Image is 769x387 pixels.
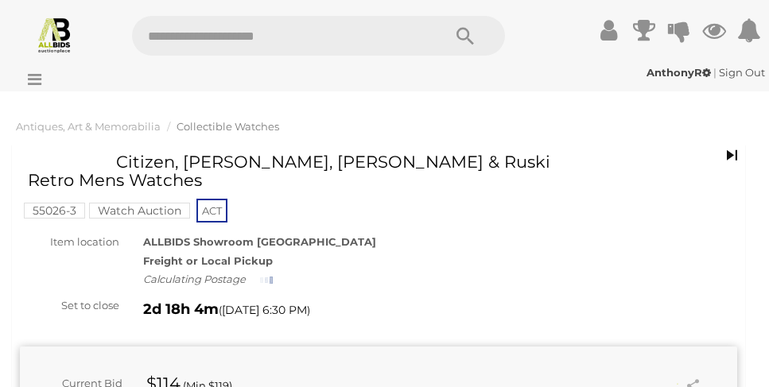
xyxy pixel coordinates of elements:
i: Calculating Postage [143,273,246,285]
span: [DATE] 6:30 PM [222,303,307,317]
img: small-loading.gif [260,276,273,284]
strong: ALLBIDS Showroom [GEOGRAPHIC_DATA] [143,235,376,248]
strong: AnthonyR [647,66,711,79]
span: | [713,66,717,79]
a: Collectible Watches [177,120,279,133]
h1: Citizen, [PERSON_NAME], [PERSON_NAME] & Ruski Retro Mens Watches [28,153,557,189]
span: ( ) [219,304,310,316]
a: Sign Out [719,66,765,79]
span: ACT [196,199,227,223]
a: Watch Auction [89,204,190,217]
strong: Freight or Local Pickup [143,254,273,267]
div: Set to close [8,296,131,315]
a: AnthonyR [647,66,713,79]
mark: Watch Auction [89,203,190,219]
img: Allbids.com.au [36,16,73,53]
strong: 2d 18h 4m [143,300,219,318]
a: Antiques, Art & Memorabilia [16,120,161,133]
a: 55026-3 [24,204,85,217]
mark: 55026-3 [24,203,85,219]
div: Item location [8,233,131,251]
button: Search [425,16,505,56]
